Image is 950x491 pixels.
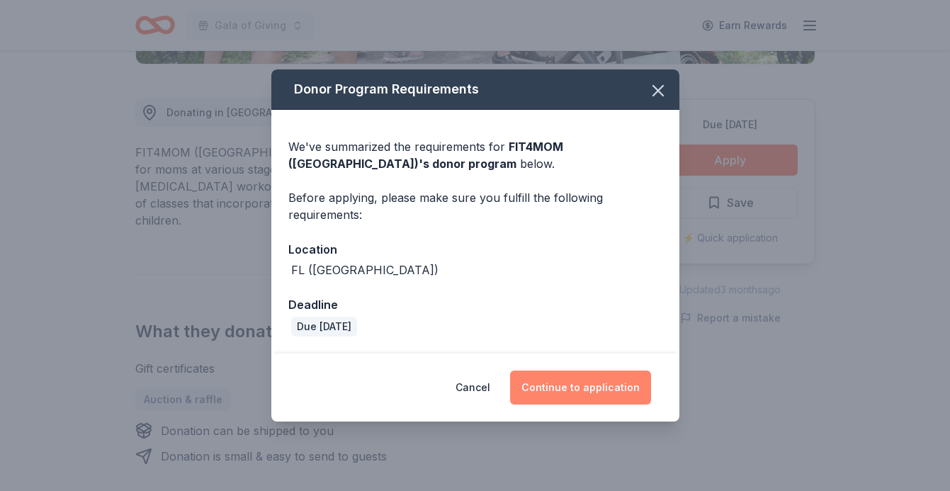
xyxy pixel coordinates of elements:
div: Donor Program Requirements [271,69,679,110]
button: Continue to application [510,371,651,405]
div: Before applying, please make sure you fulfill the following requirements: [288,189,662,223]
div: We've summarized the requirements for below. [288,138,662,172]
div: Location [288,240,662,259]
button: Cancel [456,371,490,405]
div: Deadline [288,295,662,314]
div: Due [DATE] [291,317,357,337]
div: FL ([GEOGRAPHIC_DATA]) [291,261,439,278]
